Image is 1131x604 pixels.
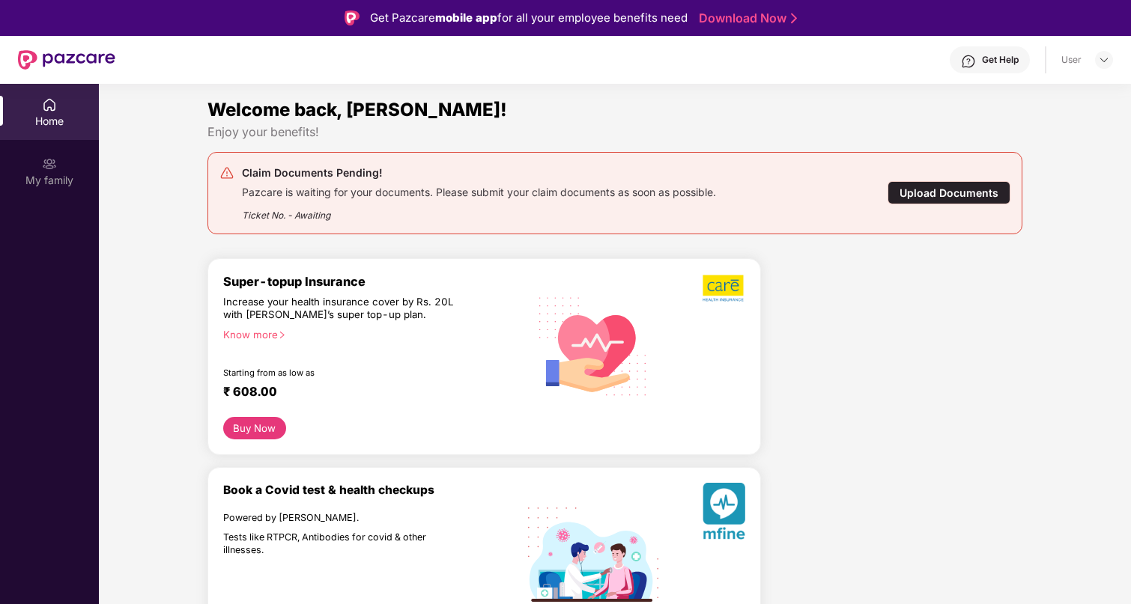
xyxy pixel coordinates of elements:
div: Get Help [982,54,1019,66]
strong: mobile app [435,10,497,25]
img: svg+xml;base64,PHN2ZyBpZD0iSG9tZSIgeG1sbnM9Imh0dHA6Ly93d3cudzMub3JnLzIwMDAvc3ZnIiB3aWR0aD0iMjAiIG... [42,97,57,112]
img: svg+xml;base64,PHN2ZyB4bWxucz0iaHR0cDovL3d3dy53My5vcmcvMjAwMC9zdmciIHhtbG5zOnhsaW5rPSJodHRwOi8vd3... [703,483,745,545]
div: Upload Documents [888,181,1010,204]
div: Powered by [PERSON_NAME]. [223,512,463,525]
div: Super-topup Insurance [223,274,528,289]
div: Know more [223,329,519,339]
div: Starting from as low as [223,367,464,378]
img: Logo [345,10,360,25]
span: right [278,331,286,339]
img: svg+xml;base64,PHN2ZyBpZD0iRHJvcGRvd24tMzJ4MzIiIHhtbG5zPSJodHRwOi8vd3d3LnczLm9yZy8yMDAwL3N2ZyIgd2... [1098,54,1110,66]
img: New Pazcare Logo [18,50,115,70]
div: Claim Documents Pending! [242,164,716,182]
div: ₹ 608.00 [223,384,513,402]
div: Tests like RTPCR, Antibodies for covid & other illnesses. [223,531,463,556]
div: Get Pazcare for all your employee benefits need [370,9,688,27]
img: svg+xml;base64,PHN2ZyB4bWxucz0iaHR0cDovL3d3dy53My5vcmcvMjAwMC9zdmciIHhtbG5zOnhsaW5rPSJodHRwOi8vd3... [528,279,658,412]
img: svg+xml;base64,PHN2ZyB3aWR0aD0iMjAiIGhlaWdodD0iMjAiIHZpZXdCb3g9IjAgMCAyMCAyMCIgZmlsbD0ibm9uZSIgeG... [42,156,57,171]
div: Increase your health insurance cover by Rs. 20L with [PERSON_NAME]’s super top-up plan. [223,296,463,322]
img: svg+xml;base64,PHN2ZyB4bWxucz0iaHR0cDovL3d3dy53My5vcmcvMjAwMC9zdmciIHdpZHRoPSIyNCIgaGVpZ2h0PSIyNC... [219,165,234,180]
img: b5dec4f62d2307b9de63beb79f102df3.png [703,274,745,302]
span: Welcome back, [PERSON_NAME]! [207,99,507,121]
div: Enjoy your benefits! [207,124,1022,140]
button: Buy Now [223,417,286,439]
div: Pazcare is waiting for your documents. Please submit your claim documents as soon as possible. [242,182,716,199]
div: Book a Covid test & health checkups [223,483,528,497]
div: User [1061,54,1082,66]
img: svg+xml;base64,PHN2ZyBpZD0iSGVscC0zMngzMiIgeG1sbnM9Imh0dHA6Ly93d3cudzMub3JnLzIwMDAvc3ZnIiB3aWR0aD... [961,54,976,69]
img: Stroke [791,10,797,26]
a: Download Now [699,10,792,26]
div: Ticket No. - Awaiting [242,199,716,222]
